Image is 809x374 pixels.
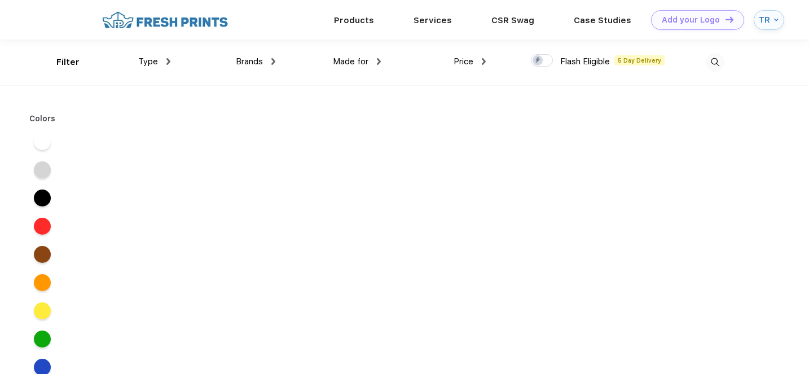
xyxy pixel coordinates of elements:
[377,58,381,65] img: dropdown.png
[482,58,486,65] img: dropdown.png
[491,15,534,25] a: CSR Swag
[774,17,779,22] img: arrow_down_blue.svg
[560,56,610,67] span: Flash Eligible
[614,55,665,65] span: 5 Day Delivery
[454,56,473,67] span: Price
[759,15,771,25] div: TR
[706,53,724,72] img: desktop_search.svg
[21,113,64,125] div: Colors
[138,56,158,67] span: Type
[166,58,170,65] img: dropdown.png
[333,56,368,67] span: Made for
[56,56,80,69] div: Filter
[271,58,275,65] img: dropdown.png
[414,15,452,25] a: Services
[99,10,231,30] img: fo%20logo%202.webp
[236,56,263,67] span: Brands
[334,15,374,25] a: Products
[662,15,720,25] div: Add your Logo
[726,16,733,23] img: DT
